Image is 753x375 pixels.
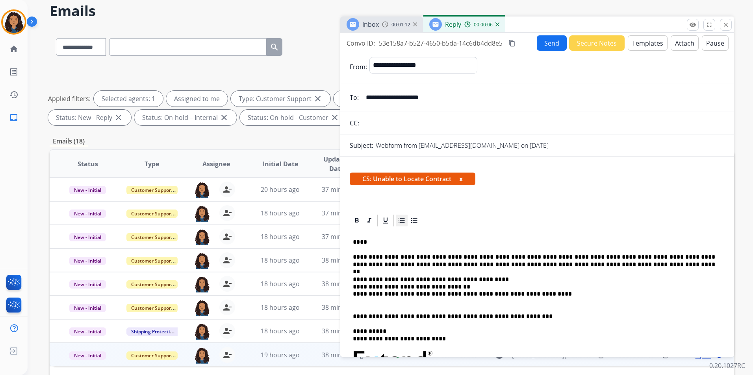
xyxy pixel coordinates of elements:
[350,118,359,128] p: CC:
[426,351,604,359] span: Webform from [EMAIL_ADDRESS][DOMAIN_NAME] on [DATE]
[270,42,279,52] mat-icon: search
[508,40,516,47] mat-icon: content_copy
[94,91,163,107] div: Selected agents: 1
[261,209,300,217] span: 18 hours ago
[261,279,300,288] span: 18 hours ago
[322,303,367,312] span: 38 minutes ago
[334,91,437,107] div: Type: Shipping Protection
[313,94,323,103] mat-icon: close
[261,185,300,194] span: 20 hours ago
[9,90,19,99] mat-icon: history
[223,232,232,241] mat-icon: person_remove
[722,21,729,28] mat-icon: close
[223,208,232,218] mat-icon: person_remove
[240,110,347,125] div: Status: On-hold - Customer
[194,229,210,245] img: agent-avatar
[261,256,300,265] span: 18 hours ago
[194,300,210,316] img: agent-avatar
[445,20,461,29] span: Reply
[376,141,549,150] p: Webform from [EMAIL_ADDRESS][DOMAIN_NAME] on [DATE]
[322,351,367,359] span: 38 minutes ago
[3,11,25,33] img: avatar
[9,67,19,77] mat-icon: list_alt
[69,304,106,312] span: New - Initial
[126,280,178,289] span: Customer Support
[223,326,232,336] mat-icon: person_remove
[350,173,475,185] span: CS: Unable to Locate Contract
[408,215,420,226] div: Bullet List
[194,276,210,292] img: agent-avatar
[223,256,232,265] mat-icon: person_remove
[322,256,367,265] span: 38 minutes ago
[50,136,88,146] p: Emails (18)
[537,35,567,51] button: Send
[69,210,106,218] span: New - Initial
[569,35,625,51] button: Secure Notes
[261,351,300,359] span: 19 hours ago
[379,39,503,48] span: 53e158a7-b527-4650-b5da-14c6db4dd8e5
[48,110,131,125] div: Status: New - Reply
[706,21,713,28] mat-icon: fullscreen
[48,94,91,103] p: Applied filters:
[231,91,330,107] div: Type: Customer Support
[364,215,375,226] div: Italic
[671,35,699,51] button: Attach
[396,215,408,226] div: Ordered List
[223,350,232,360] mat-icon: person_remove
[166,91,228,107] div: Assigned to me
[126,327,180,336] span: Shipping Protection
[322,209,367,217] span: 37 minutes ago
[126,257,178,265] span: Customer Support
[114,113,123,122] mat-icon: close
[134,110,237,125] div: Status: On-hold – Internal
[263,159,298,169] span: Initial Date
[322,279,367,288] span: 38 minutes ago
[628,35,668,51] button: Templates
[202,159,230,169] span: Assignee
[194,205,210,222] img: agent-avatar
[69,233,106,241] span: New - Initial
[194,347,210,364] img: agent-avatar
[126,351,178,360] span: Customer Support
[362,20,379,29] span: Inbox
[69,327,106,336] span: New - Initial
[322,185,367,194] span: 37 minutes ago
[126,210,178,218] span: Customer Support
[126,233,178,241] span: Customer Support
[69,280,106,289] span: New - Initial
[474,22,493,28] span: 00:00:06
[78,159,98,169] span: Status
[322,232,367,241] span: 37 minutes ago
[126,186,178,194] span: Customer Support
[350,93,359,102] p: To:
[350,62,367,72] p: From:
[347,39,375,48] p: Convo ID:
[330,113,339,122] mat-icon: close
[597,351,604,358] mat-icon: content_copy
[194,252,210,269] img: agent-avatar
[223,185,232,194] mat-icon: person_remove
[9,44,19,54] mat-icon: home
[194,182,210,198] img: agent-avatar
[145,159,159,169] span: Type
[319,154,354,173] span: Updated Date
[380,215,391,226] div: Underline
[69,351,106,360] span: New - Initial
[618,351,742,359] span: 53e158a7-b527-4650-b5da-14c6db4dd8e5
[194,323,210,340] img: agent-avatar
[69,186,106,194] span: New - Initial
[716,351,723,358] mat-icon: language
[9,113,19,122] mat-icon: inbox
[223,279,232,289] mat-icon: person_remove
[661,351,668,358] mat-icon: content_copy
[709,361,745,370] p: 0.20.1027RC
[689,21,696,28] mat-icon: remove_red_eye
[351,215,363,226] div: Bold
[459,174,463,184] button: x
[219,113,229,122] mat-icon: close
[261,327,300,335] span: 18 hours ago
[322,327,367,335] span: 38 minutes ago
[69,257,106,265] span: New - Initial
[391,22,410,28] span: 00:01:12
[350,141,373,150] p: Subject:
